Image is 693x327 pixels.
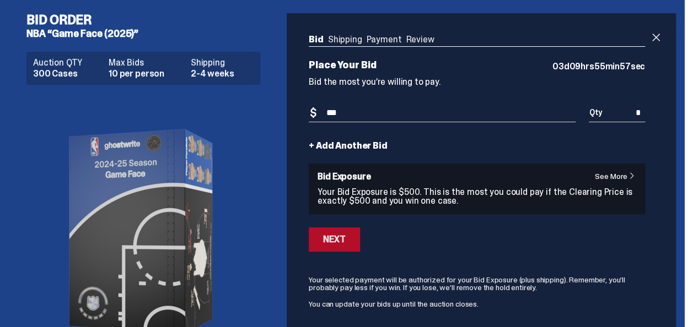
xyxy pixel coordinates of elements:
[323,235,345,244] div: Next
[26,13,269,26] h4: Bid Order
[589,108,602,116] span: Qty
[33,69,102,78] dd: 300 Cases
[191,69,254,78] dd: 2-4 weeks
[595,172,641,180] a: See More
[309,34,324,45] a: Bid
[318,172,636,181] h6: Bid Exposure
[309,276,645,291] p: Your selected payment will be authorized for your Bid Exposure (plus shipping). Remember, you’ll ...
[310,107,316,118] span: $
[552,61,564,72] span: 03
[26,29,269,39] h5: NBA “Game Face (2025)”
[109,69,184,78] dd: 10 per person
[309,78,645,86] p: Bid the most you’re willing to pay.
[594,61,605,72] span: 55
[191,58,254,67] dt: Shipping
[309,227,359,252] button: Next
[309,60,552,70] p: Place Your Bid
[309,141,387,150] a: + Add Another Bid
[318,188,636,205] p: Your Bid Exposure is $500. This is the most you could pay if the Clearing Price is exactly $500 a...
[620,61,631,72] span: 57
[569,61,581,72] span: 09
[109,58,184,67] dt: Max Bids
[33,58,102,67] dt: Auction QTY
[552,62,645,71] p: d hrs min sec
[309,300,645,308] p: You can update your bids up until the auction closes.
